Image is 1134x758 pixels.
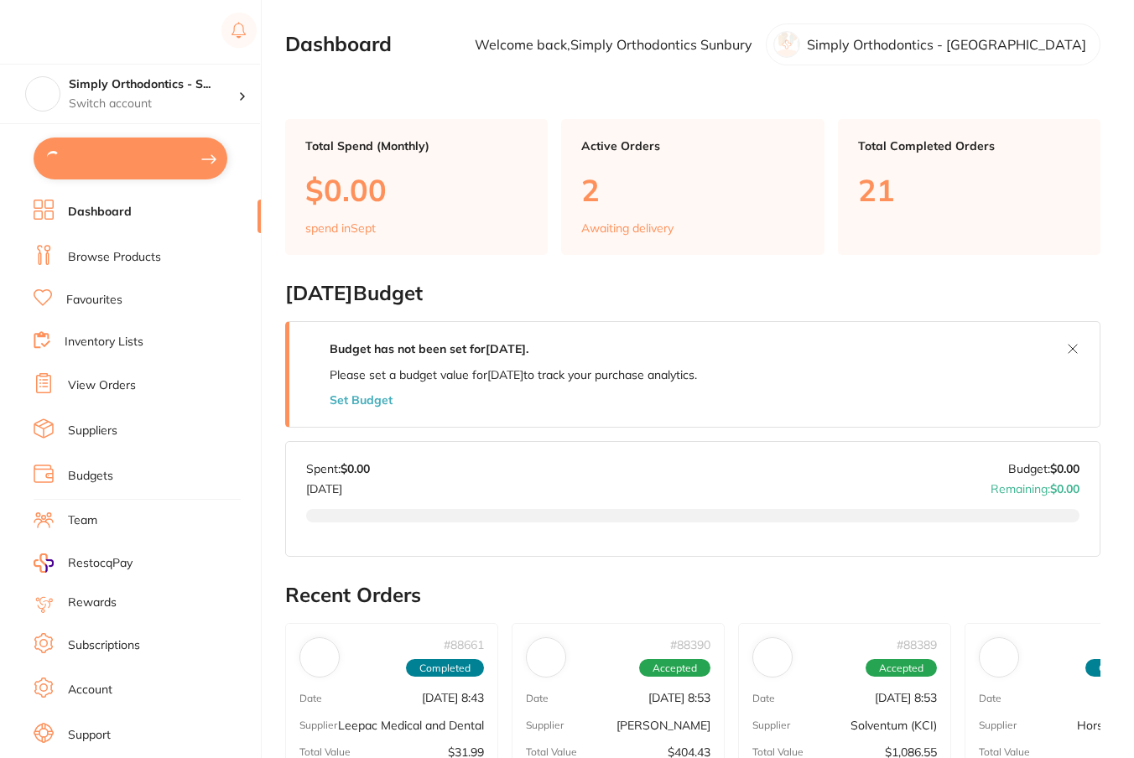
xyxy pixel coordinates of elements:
[68,594,117,611] a: Rewards
[68,204,132,221] a: Dashboard
[68,249,161,266] a: Browse Products
[838,119,1100,255] a: Total Completed Orders21
[69,76,238,93] h4: Simply Orthodontics - Sydenham
[875,691,937,704] p: [DATE] 8:53
[807,37,1086,52] p: Simply Orthodontics - [GEOGRAPHIC_DATA]
[752,746,804,758] p: Total Value
[68,423,117,439] a: Suppliers
[68,377,136,394] a: View Orders
[581,173,804,207] p: 2
[305,139,528,153] p: Total Spend (Monthly)
[858,173,1080,207] p: 21
[338,719,484,732] p: Leepac Medical and Dental
[26,77,60,111] img: Simply Orthodontics - Sydenham
[866,659,937,678] span: Accepted
[68,468,113,485] a: Budgets
[897,638,937,652] p: # 88389
[639,659,710,678] span: Accepted
[648,691,710,704] p: [DATE] 8:53
[68,637,140,654] a: Subscriptions
[670,638,710,652] p: # 88390
[526,693,549,704] p: Date
[979,746,1030,758] p: Total Value
[752,693,775,704] p: Date
[581,221,674,235] p: Awaiting delivery
[66,292,122,309] a: Favourites
[422,691,484,704] p: [DATE] 8:43
[330,393,393,407] button: Set Budget
[285,33,392,56] h2: Dashboard
[34,553,54,573] img: RestocqPay
[752,719,790,731] p: Supplier
[299,719,337,731] p: Supplier
[34,22,141,42] img: Restocq Logo
[330,341,528,356] strong: Budget has not been set for [DATE] .
[285,584,1100,607] h2: Recent Orders
[979,693,1001,704] p: Date
[526,746,577,758] p: Total Value
[65,334,143,350] a: Inventory Lists
[306,475,370,496] p: [DATE]
[991,475,1079,496] p: Remaining:
[1050,481,1079,496] strong: $0.00
[475,37,752,52] p: Welcome back, Simply Orthodontics Sunbury
[526,719,564,731] p: Supplier
[530,641,562,673] img: Henry Schein Halas
[979,719,1017,731] p: Supplier
[616,719,710,732] p: [PERSON_NAME]
[306,462,370,475] p: Spent:
[983,641,1015,673] img: Horseley Dental
[858,139,1080,153] p: Total Completed Orders
[68,682,112,698] a: Account
[34,13,141,51] a: Restocq Logo
[68,555,133,572] span: RestocqPay
[285,119,548,255] a: Total Spend (Monthly)$0.00spend inSept
[299,746,351,758] p: Total Value
[1050,461,1079,476] strong: $0.00
[406,659,484,678] span: Completed
[444,638,484,652] p: # 88661
[850,719,937,732] p: Solventum (KCI)
[299,693,322,704] p: Date
[581,139,804,153] p: Active Orders
[68,512,97,529] a: Team
[757,641,788,673] img: Solventum (KCI)
[341,461,370,476] strong: $0.00
[561,119,824,255] a: Active Orders2Awaiting delivery
[69,96,238,112] p: Switch account
[68,727,111,744] a: Support
[305,221,376,235] p: spend in Sept
[304,641,336,673] img: Leepac Medical and Dental
[330,368,697,382] p: Please set a budget value for [DATE] to track your purchase analytics.
[1008,462,1079,475] p: Budget:
[285,282,1100,305] h2: [DATE] Budget
[305,173,528,207] p: $0.00
[34,553,133,573] a: RestocqPay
